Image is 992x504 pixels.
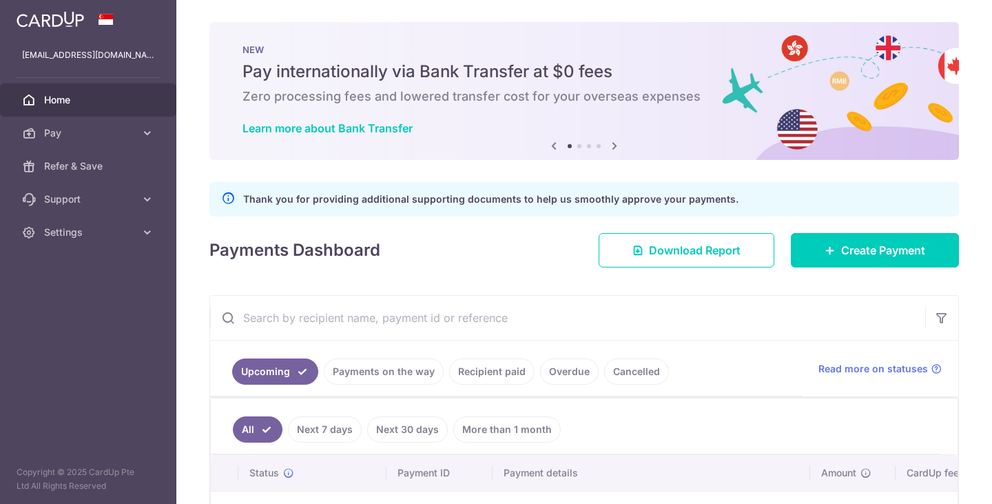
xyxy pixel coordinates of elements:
[493,455,810,491] th: Payment details
[841,242,925,259] span: Create Payment
[44,192,135,206] span: Support
[249,466,279,480] span: Status
[324,359,444,385] a: Payments on the way
[649,242,741,259] span: Download Report
[242,44,926,55] p: NEW
[22,48,154,62] p: [EMAIL_ADDRESS][DOMAIN_NAME]
[44,159,135,173] span: Refer & Save
[210,296,925,340] input: Search by recipient name, payment id or reference
[17,11,84,28] img: CardUp
[44,126,135,140] span: Pay
[209,238,380,263] h4: Payments Dashboard
[243,191,738,208] p: Thank you for providing additional supporting documents to help us smoothly approve your payments.
[242,88,926,105] h6: Zero processing fees and lowered transfer cost for your overseas expenses
[233,416,282,443] a: All
[367,416,448,443] a: Next 30 days
[232,359,318,385] a: Upcoming
[242,121,413,135] a: Learn more about Bank Transfer
[821,466,856,480] span: Amount
[791,233,959,268] a: Create Payment
[540,359,599,385] a: Overdue
[209,22,959,160] img: Bank transfer banner
[453,416,561,443] a: More than 1 month
[449,359,535,385] a: Recipient paid
[604,359,669,385] a: Cancelled
[818,362,942,376] a: Read more on statuses
[44,93,135,107] span: Home
[242,61,926,83] h5: Pay internationally via Bank Transfer at $0 fees
[818,362,928,376] span: Read more on statuses
[288,416,362,443] a: Next 7 days
[44,225,135,239] span: Settings
[599,233,774,268] a: Download Report
[386,455,493,491] th: Payment ID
